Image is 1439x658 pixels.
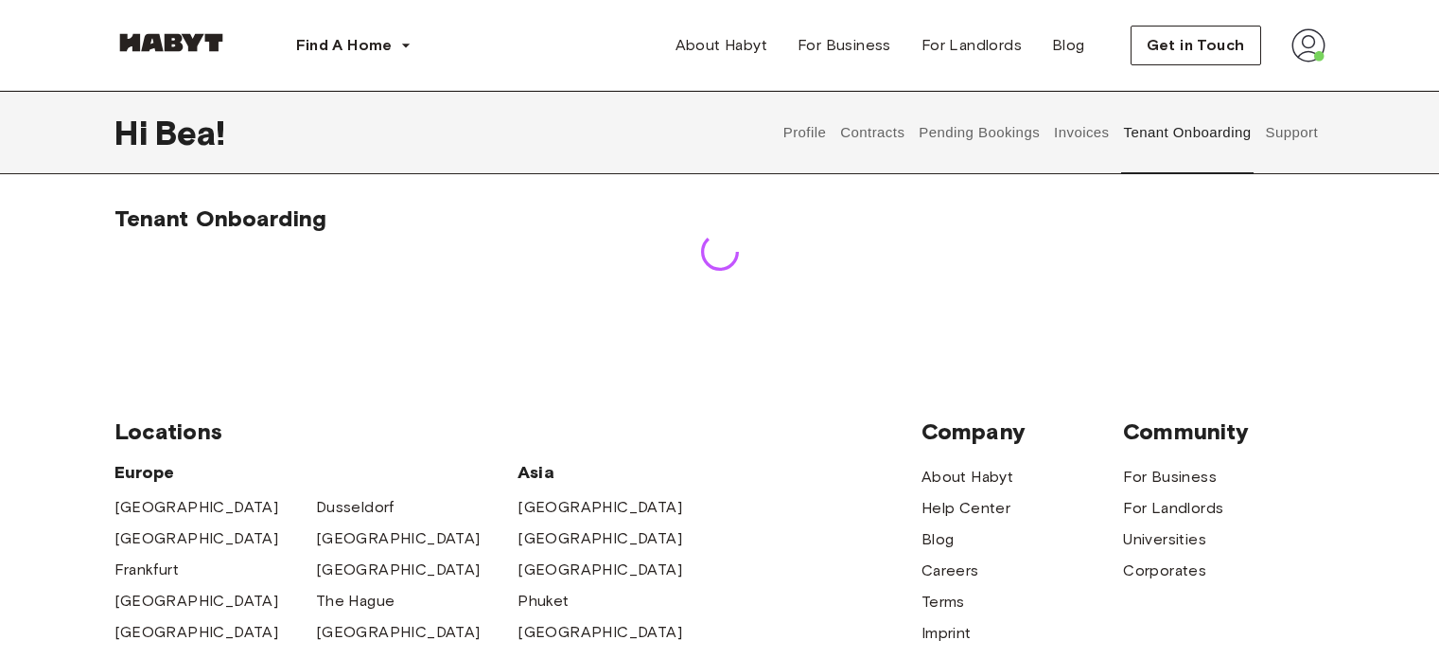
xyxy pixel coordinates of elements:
span: Get in Touch [1147,34,1245,57]
a: Imprint [921,622,972,645]
a: [GEOGRAPHIC_DATA] [518,496,682,519]
a: Corporates [1123,560,1206,582]
a: Universities [1123,528,1206,551]
a: [GEOGRAPHIC_DATA] [114,621,279,644]
a: Terms [921,591,965,614]
a: Dusseldorf [316,496,395,519]
button: Pending Bookings [917,91,1043,174]
a: [GEOGRAPHIC_DATA] [114,496,279,519]
a: Blog [1037,27,1100,64]
a: Blog [921,528,955,551]
button: Find A Home [281,27,427,64]
a: Careers [921,560,979,582]
button: Profile [781,91,829,174]
a: Frankfurt [114,559,180,581]
button: Contracts [838,91,907,174]
a: For Landlords [1123,497,1223,520]
a: [GEOGRAPHIC_DATA] [114,527,279,550]
span: Europe [114,461,518,484]
a: For Landlords [906,27,1037,64]
span: Bea ! [155,113,226,152]
img: Habyt [114,33,228,52]
a: [GEOGRAPHIC_DATA] [518,527,682,550]
a: [GEOGRAPHIC_DATA] [316,559,481,581]
a: About Habyt [921,466,1013,489]
a: [GEOGRAPHIC_DATA] [316,527,481,550]
a: About Habyt [660,27,782,64]
a: For Business [1123,466,1217,489]
button: Get in Touch [1131,26,1261,65]
a: The Hague [316,590,395,613]
span: Hi [114,113,155,152]
button: Support [1263,91,1321,174]
a: Help Center [921,497,1010,520]
a: [GEOGRAPHIC_DATA] [114,590,279,613]
span: Company [921,418,1123,446]
div: user profile tabs [776,91,1325,174]
span: Find A Home [296,34,393,57]
span: Locations [114,418,921,446]
span: Tenant Onboarding [114,205,327,232]
a: For Business [782,27,906,64]
button: Invoices [1052,91,1112,174]
a: [GEOGRAPHIC_DATA] [518,559,682,581]
span: Community [1123,418,1325,446]
span: Asia [518,461,719,484]
a: Phuket [518,590,569,613]
span: For Business [798,34,891,57]
a: [GEOGRAPHIC_DATA] [316,621,481,644]
button: Tenant Onboarding [1121,91,1254,174]
span: For Landlords [921,34,1022,57]
span: About Habyt [676,34,767,57]
img: avatar [1291,28,1325,62]
a: [GEOGRAPHIC_DATA] [518,621,682,644]
span: Blog [1052,34,1085,57]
